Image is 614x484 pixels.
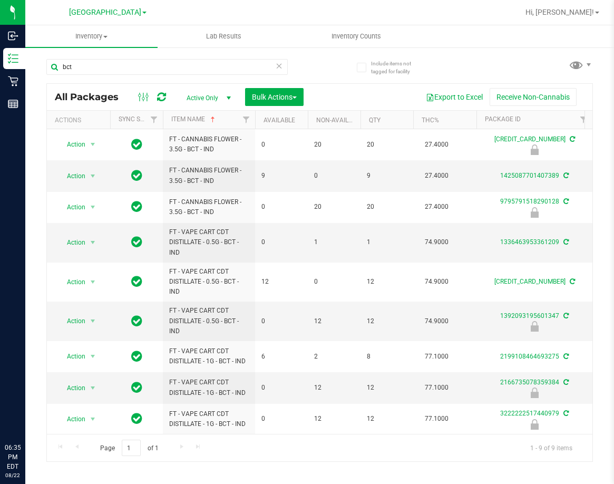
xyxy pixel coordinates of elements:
a: Available [264,117,295,124]
span: [GEOGRAPHIC_DATA] [69,8,141,17]
div: Actions [55,117,106,124]
div: Newly Received [475,388,594,398]
div: Newly Received [475,207,594,218]
span: Sync from Compliance System [562,410,569,417]
span: Sync from Compliance System [568,135,575,143]
a: THC% [422,117,439,124]
span: In Sync [131,235,142,249]
a: Inventory [25,25,158,47]
span: Sync from Compliance System [562,312,569,320]
span: select [86,169,100,183]
span: Lab Results [192,32,256,41]
span: 0 [261,237,301,247]
a: 9795791518290128 [500,198,559,205]
a: 3222222517440979 [500,410,559,417]
span: 1 [367,237,407,247]
span: 20 [367,202,407,212]
span: 1 [314,237,354,247]
span: Action [57,275,86,289]
span: select [86,381,100,395]
a: Non-Available [316,117,363,124]
span: Sync from Compliance System [562,238,569,246]
span: 27.4000 [420,137,454,152]
span: Action [57,314,86,328]
span: select [86,235,100,250]
div: Newly Received [475,144,594,155]
a: Sync Status [119,115,159,123]
span: Action [57,200,86,215]
a: Lab Results [158,25,290,47]
span: Include items not tagged for facility [371,60,424,75]
span: select [86,349,100,364]
span: Bulk Actions [252,93,297,101]
span: 77.1000 [420,411,454,427]
span: Sync from Compliance System [562,172,569,179]
span: 12 [314,383,354,393]
a: Item Name [171,115,217,123]
span: select [86,412,100,427]
inline-svg: Reports [8,99,18,109]
span: 77.1000 [420,349,454,364]
span: Inventory [25,32,158,41]
span: 12 [314,414,354,424]
span: In Sync [131,199,142,214]
span: 9 [261,171,301,181]
span: All Packages [55,91,129,103]
a: [CREDIT_CARD_NUMBER] [494,278,566,285]
span: Sync from Compliance System [562,379,569,386]
span: Action [57,349,86,364]
inline-svg: Inventory [8,53,18,64]
span: In Sync [131,137,142,152]
span: FT - VAPE CART CDT DISTILLATE - 1G - BCT - IND [169,409,249,429]
a: Inventory Counts [290,25,423,47]
div: Newly Received [475,419,594,430]
span: Sync from Compliance System [568,278,575,285]
span: FT - VAPE CART CDT DISTILLATE - 0.5G - BCT - IND [169,306,249,336]
span: Sync from Compliance System [562,353,569,360]
span: select [86,200,100,215]
div: Newly Received [475,321,594,332]
span: Inventory Counts [317,32,395,41]
span: FT - CANNABIS FLOWER - 3.5G - BCT - IND [169,166,249,186]
span: FT - CANNABIS FLOWER - 3.5G - BCT - IND [169,134,249,154]
span: 20 [314,140,354,150]
iframe: Resource center [11,400,42,431]
p: 08/22 [5,471,21,479]
span: Action [57,235,86,250]
span: 0 [261,414,301,424]
span: 12 [367,316,407,326]
span: 0 [261,140,301,150]
span: select [86,314,100,328]
span: 12 [314,316,354,326]
span: In Sync [131,349,142,364]
span: 9 [367,171,407,181]
span: select [86,275,100,289]
span: 77.1000 [420,380,454,395]
span: select [86,137,100,152]
span: 0 [261,316,301,326]
a: Filter [575,111,592,129]
span: 27.4000 [420,199,454,215]
a: 2166735078359384 [500,379,559,386]
span: In Sync [131,380,142,395]
span: Action [57,412,86,427]
span: Clear [276,59,283,73]
span: In Sync [131,274,142,289]
span: 0 [261,383,301,393]
span: 74.9000 [420,235,454,250]
span: FT - VAPE CART CDT DISTILLATE - 0.5G - BCT - IND [169,267,249,297]
inline-svg: Inbound [8,31,18,41]
span: FT - VAPE CART CDT DISTILLATE - 1G - BCT - IND [169,346,249,366]
a: 1392093195601347 [500,312,559,320]
span: FT - VAPE CART CDT DISTILLATE - 0.5G - BCT - IND [169,227,249,258]
a: Package ID [485,115,521,123]
span: In Sync [131,411,142,426]
span: 6 [261,352,301,362]
span: Page of 1 [91,440,167,456]
span: Action [57,381,86,395]
span: 74.9000 [420,274,454,289]
span: 27.4000 [420,168,454,183]
a: [CREDIT_CARD_NUMBER] [494,135,566,143]
span: 20 [367,140,407,150]
span: In Sync [131,168,142,183]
